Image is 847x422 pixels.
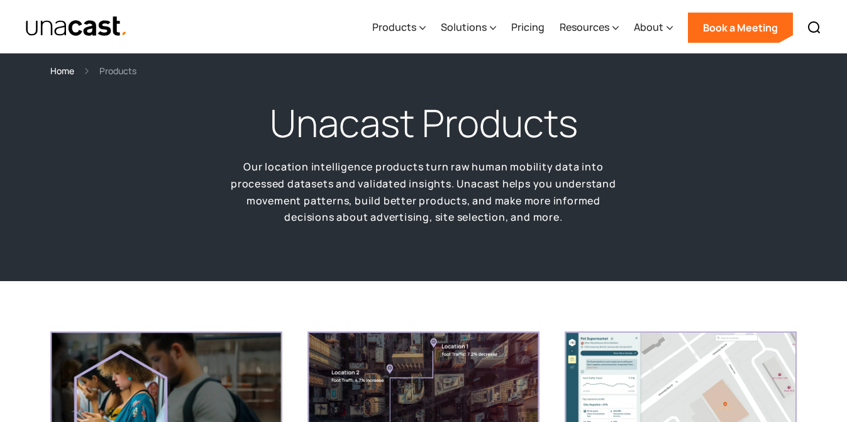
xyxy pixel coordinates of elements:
[25,16,128,38] a: home
[560,2,619,53] div: Resources
[99,64,136,78] div: Products
[229,158,619,226] p: Our location intelligence products turn raw human mobility data into processed datasets and valid...
[372,2,426,53] div: Products
[50,64,74,78] a: Home
[441,2,496,53] div: Solutions
[688,13,793,43] a: Book a Meeting
[560,19,609,35] div: Resources
[441,19,487,35] div: Solutions
[634,2,673,53] div: About
[25,16,128,38] img: Unacast text logo
[270,98,578,148] h1: Unacast Products
[511,2,545,53] a: Pricing
[807,20,822,35] img: Search icon
[634,19,663,35] div: About
[372,19,416,35] div: Products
